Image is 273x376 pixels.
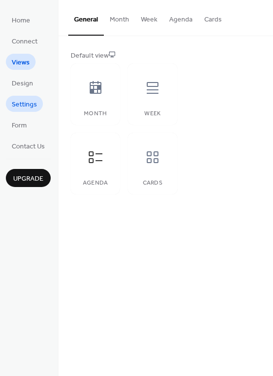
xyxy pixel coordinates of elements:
div: Default view [71,51,259,61]
a: Form [6,117,33,133]
span: Upgrade [13,174,43,184]
span: Views [12,58,30,68]
div: Week [137,110,167,117]
div: Agenda [80,180,110,187]
span: Design [12,79,33,89]
a: Home [6,12,36,28]
a: Views [6,54,36,70]
span: Form [12,121,27,131]
span: Contact Us [12,142,45,152]
a: Settings [6,96,43,112]
span: Home [12,16,30,26]
div: Month [80,110,110,117]
div: Cards [137,180,167,187]
a: Contact Us [6,138,51,154]
span: Connect [12,37,38,47]
span: Settings [12,100,37,110]
a: Connect [6,33,43,49]
button: Upgrade [6,169,51,187]
a: Design [6,75,39,91]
